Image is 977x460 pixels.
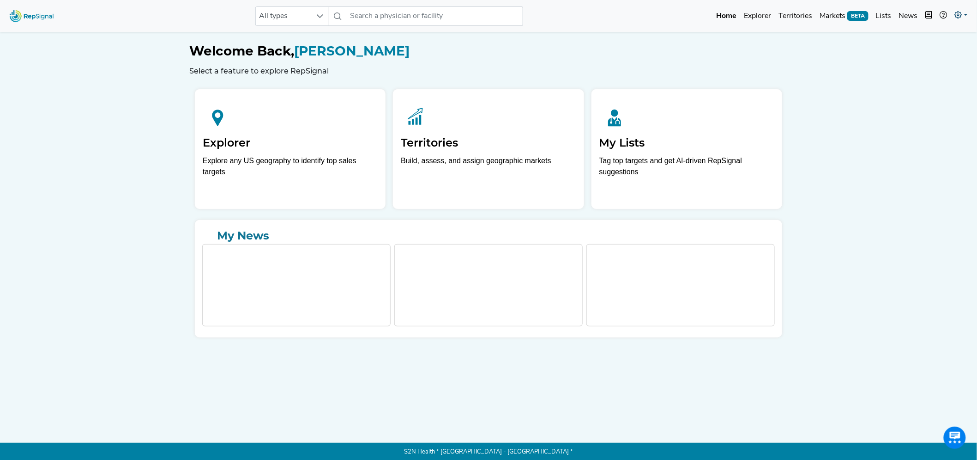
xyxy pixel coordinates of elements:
a: Territories [775,7,816,25]
a: My ListsTag top targets and get AI-driven RepSignal suggestions [591,89,782,209]
a: News [895,7,922,25]
a: Lists [872,7,895,25]
h6: Select a feature to explore RepSignal [189,67,788,75]
span: BETA [847,11,868,20]
button: Intel Book [922,7,936,25]
a: MarketsBETA [816,7,872,25]
h2: Explorer [203,136,378,150]
input: Search a physician or facility [346,6,523,26]
a: ExplorerExplore any US geography to identify top sales targets [195,89,386,209]
a: Home [712,7,740,25]
span: Welcome Back, [189,43,294,59]
h2: My Lists [599,136,774,150]
h2: Territories [401,136,576,150]
a: Explorer [740,7,775,25]
div: Explore any US geography to identify top sales targets [203,155,378,178]
p: Build, assess, and assign geographic markets [401,155,576,183]
p: Tag top targets and get AI-driven RepSignal suggestions [599,155,774,183]
span: All types [256,7,311,25]
h1: [PERSON_NAME] [189,43,788,59]
a: My News [202,227,775,244]
a: TerritoriesBuild, assess, and assign geographic markets [393,89,584,209]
